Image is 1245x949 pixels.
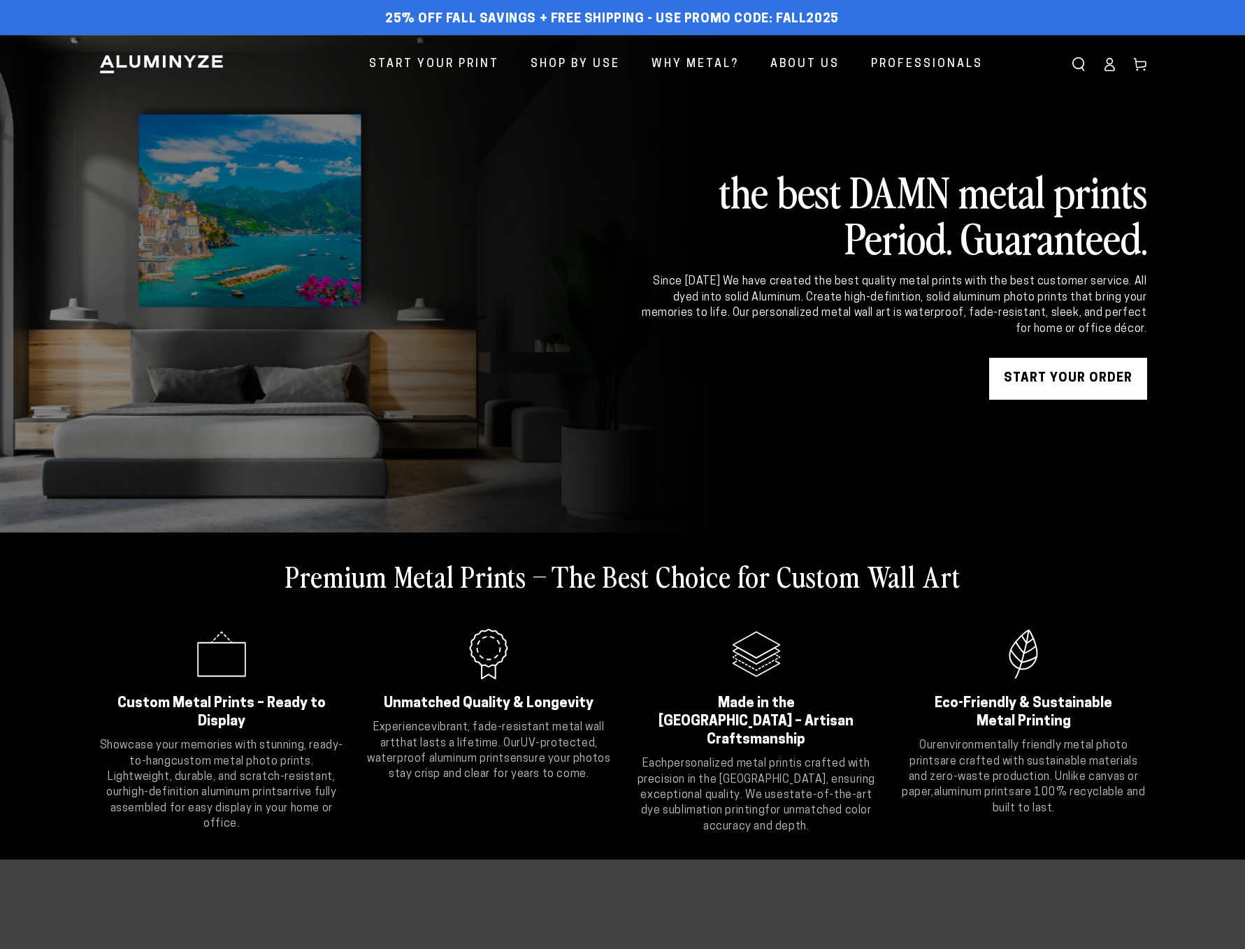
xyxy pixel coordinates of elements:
p: Each is crafted with precision in the [GEOGRAPHIC_DATA], ensuring exceptional quality. We use for... [633,756,880,834]
img: Aluminyze [99,54,224,75]
h2: Unmatched Quality & Longevity [383,695,595,713]
a: Why Metal? [641,46,749,83]
span: About Us [770,55,840,75]
a: Professionals [861,46,993,83]
a: Shop By Use [520,46,631,83]
h2: Custom Metal Prints – Ready to Display [116,695,328,731]
a: START YOUR Order [989,358,1147,400]
a: Start Your Print [359,46,510,83]
p: Showcase your memories with stunning, ready-to-hang . Lightweight, durable, and scratch-resistant... [99,738,345,832]
span: 25% off FALL Savings + Free Shipping - Use Promo Code: FALL2025 [385,12,839,27]
h2: Premium Metal Prints – The Best Choice for Custom Wall Art [285,558,960,594]
strong: environmentally friendly metal photo prints [909,740,1128,767]
div: Since [DATE] We have created the best quality metal prints with the best customer service. All dy... [640,274,1147,337]
strong: high-definition aluminum prints [123,787,283,798]
span: Professionals [871,55,983,75]
h2: the best DAMN metal prints Period. Guaranteed. [640,168,1147,260]
span: Start Your Print [369,55,499,75]
summary: Search our site [1063,49,1094,80]
span: Shop By Use [531,55,620,75]
span: Why Metal? [652,55,739,75]
p: Experience that lasts a lifetime. Our ensure your photos stay crisp and clear for years to come. [366,720,612,783]
h2: Eco-Friendly & Sustainable Metal Printing [918,695,1130,731]
strong: vibrant, fade-resistant metal wall art [380,722,605,748]
strong: UV-protected, waterproof aluminum prints [367,738,598,765]
p: Our are crafted with sustainable materials and zero-waste production. Unlike canvas or paper, are... [900,738,1147,816]
a: About Us [760,46,850,83]
h2: Made in the [GEOGRAPHIC_DATA] – Artisan Craftsmanship [651,695,863,749]
strong: personalized metal print [668,758,793,769]
strong: aluminum prints [934,787,1015,798]
strong: custom metal photo prints [171,756,311,767]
